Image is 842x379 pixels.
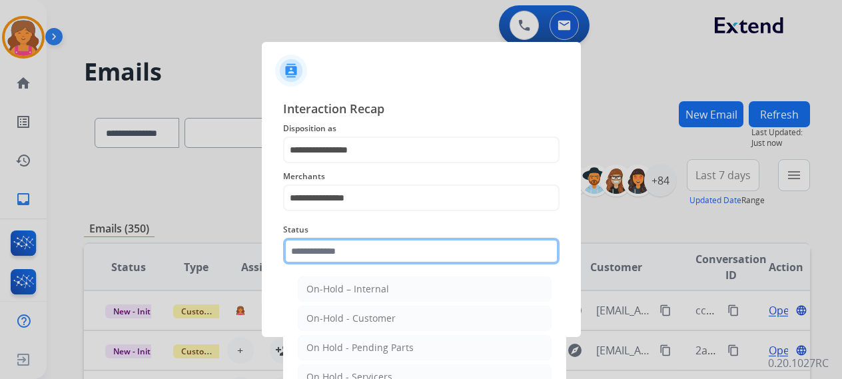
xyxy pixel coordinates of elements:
[306,282,389,296] div: On-Hold – Internal
[283,99,560,121] span: Interaction Recap
[768,355,829,371] p: 0.20.1027RC
[283,222,560,238] span: Status
[283,169,560,185] span: Merchants
[275,55,307,87] img: contactIcon
[306,312,396,325] div: On-Hold - Customer
[306,341,414,354] div: On Hold - Pending Parts
[283,121,560,137] span: Disposition as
